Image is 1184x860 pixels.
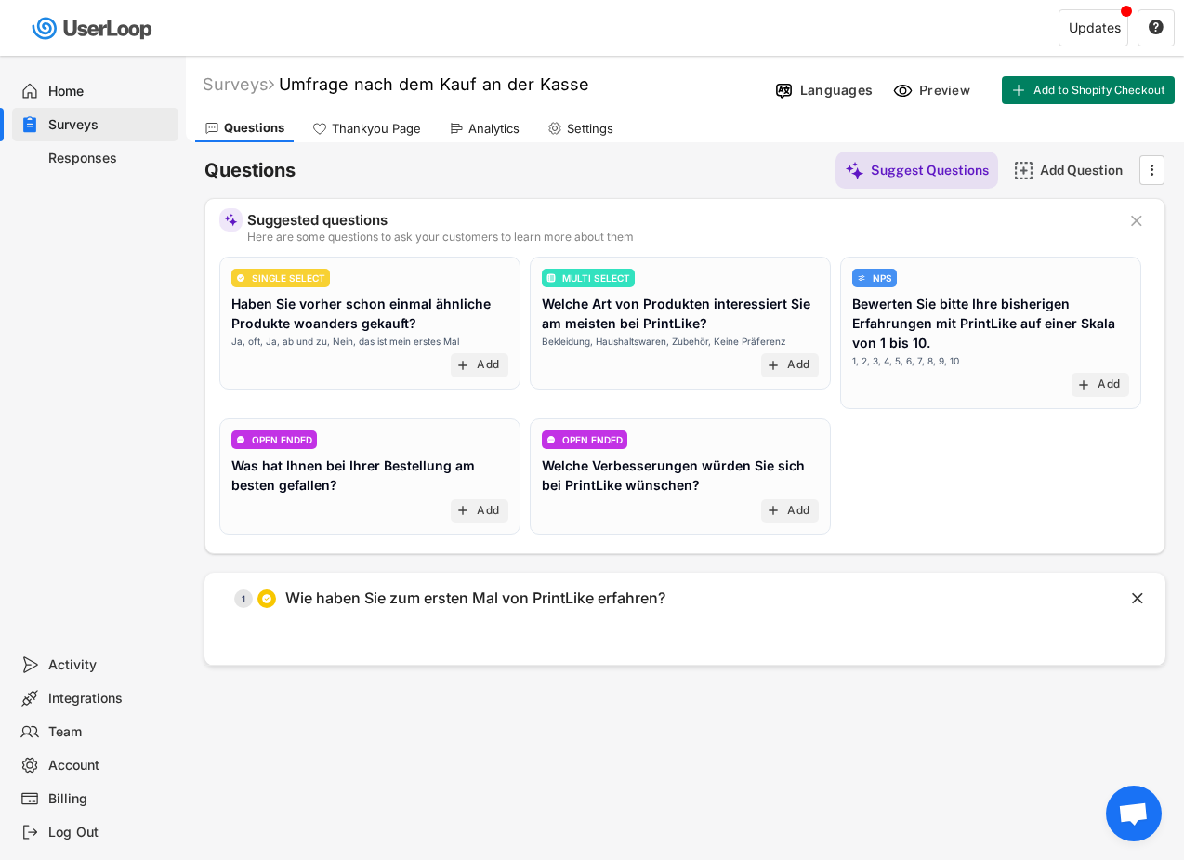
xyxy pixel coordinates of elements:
[236,435,245,444] img: ConversationMinor.svg
[562,435,623,444] div: OPEN ENDED
[542,335,786,349] div: Bekleidung, Haushaltswaren, Zubehör, Keine Präferenz
[845,161,864,180] img: MagicMajor%20%28Purple%29.svg
[546,435,556,444] img: ConversationMinor.svg
[48,790,171,808] div: Billing
[1148,20,1164,36] button: 
[1128,589,1147,608] button: 
[542,294,819,333] div: Welche Art von Produkten interessiert Sie am meisten bei PrintLike?
[285,589,665,608] div: Wie haben Sie zum ersten Mal von PrintLike erfahren?
[48,690,171,708] div: Integrations
[1033,85,1165,96] span: Add to Shopify Checkout
[455,503,470,518] button: add
[261,593,272,604] img: CircleTickMinorWhite.svg
[1106,786,1162,841] div: Chat öffnen
[279,74,589,94] font: Umfrage nach dem Kauf an der Kasse
[332,121,421,137] div: Thankyou Page
[1002,76,1175,104] button: Add to Shopify Checkout
[203,73,274,95] div: Surveys
[477,358,499,373] div: Add
[919,82,975,99] div: Preview
[28,9,159,47] img: userloop-logo-01.svg
[48,83,171,100] div: Home
[252,435,312,444] div: OPEN ENDED
[766,358,781,373] button: add
[873,273,892,283] div: NPS
[204,158,296,183] h6: Questions
[48,723,171,741] div: Team
[1076,377,1091,392] button: add
[48,656,171,674] div: Activity
[48,116,171,134] div: Surveys
[455,358,470,373] button: add
[1069,21,1121,34] div: Updates
[48,757,171,774] div: Account
[567,121,613,137] div: Settings
[1040,162,1133,179] div: Add Question
[774,81,794,100] img: Language%20Icon.svg
[236,273,245,283] img: CircleTickMinorWhite.svg
[48,824,171,841] div: Log Out
[48,150,171,167] div: Responses
[224,120,284,136] div: Questions
[852,294,1129,352] div: Bewerten Sie bitte Ihre bisherigen Erfahrungen mit PrintLike auf einer Skala von 1 bis 10.
[546,273,556,283] img: ListMajor.svg
[234,594,253,603] div: 1
[857,273,866,283] img: AdjustIcon.svg
[871,162,989,179] div: Suggest Questions
[224,213,238,227] img: MagicMajor%20%28Purple%29.svg
[1014,161,1033,180] img: AddMajor.svg
[247,232,1113,243] div: Here are some questions to ask your customers to learn more about them
[800,82,873,99] div: Languages
[231,456,508,495] div: Was hat Ihnen bei Ihrer Bestellung am besten gefallen?
[787,504,809,519] div: Add
[231,294,508,333] div: Haben Sie vorher schon einmal ähnliche Produkte woanders gekauft?
[477,504,499,519] div: Add
[1142,156,1161,184] button: 
[1149,19,1164,35] text: 
[252,273,325,283] div: SINGLE SELECT
[562,273,630,283] div: MULTI SELECT
[542,456,819,495] div: Welche Verbesserungen würden Sie sich bei PrintLike wünschen?
[1131,211,1142,231] text: 
[1127,212,1146,231] button: 
[787,358,809,373] div: Add
[468,121,520,137] div: Analytics
[1132,589,1143,608] text: 
[766,503,781,518] button: add
[1098,377,1120,392] div: Add
[852,354,959,368] div: 1, 2, 3, 4, 5, 6, 7, 8, 9, 10
[247,213,1113,227] div: Suggested questions
[1151,160,1154,179] text: 
[231,335,459,349] div: Ja, oft, Ja, ab und zu, Nein, das ist mein erstes Mal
